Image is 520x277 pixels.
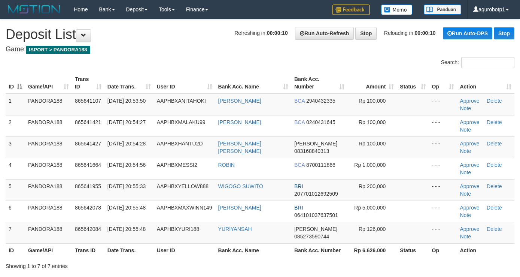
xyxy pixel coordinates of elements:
th: Date Trans.: activate to sort column ascending [104,72,154,94]
th: User ID [154,243,215,257]
span: BCA [294,162,305,168]
td: - - - [429,94,457,115]
a: Note [460,127,471,133]
span: AAPHBXANITAHOKI [157,98,206,104]
span: [PERSON_NAME] [294,141,337,147]
a: ROBIN [218,162,235,168]
td: - - - [429,136,457,158]
td: 2 [6,115,25,136]
td: - - - [429,201,457,222]
td: - - - [429,222,457,243]
td: - - - [429,115,457,136]
a: [PERSON_NAME] [PERSON_NAME] [218,141,261,154]
th: ID [6,243,25,257]
span: Reloading in: [384,30,436,36]
span: AAPHBXHANTU2D [157,141,203,147]
a: Approve [460,205,480,211]
span: ISPORT > PANDORA188 [26,46,90,54]
span: Rp 1,000,000 [354,162,386,168]
td: 4 [6,158,25,179]
span: Rp 100,000 [359,141,386,147]
a: Delete [487,98,502,104]
a: [PERSON_NAME] [218,205,261,211]
a: WIGOGO SUWITO [218,183,263,189]
th: Trans ID [72,243,104,257]
label: Search: [441,57,514,68]
img: Feedback.jpg [332,4,370,15]
td: PANDORA188 [25,136,72,158]
th: Status: activate to sort column ascending [397,72,429,94]
span: [DATE] 20:55:48 [107,226,146,232]
a: Approve [460,98,480,104]
a: Delete [487,141,502,147]
th: Amount: activate to sort column ascending [347,72,397,94]
span: Rp 100,000 [359,98,386,104]
a: Delete [487,226,502,232]
span: [DATE] 20:55:48 [107,205,146,211]
a: Delete [487,183,502,189]
a: Note [460,234,471,240]
span: 865642084 [75,226,101,232]
span: Refreshing in: [234,30,288,36]
td: 7 [6,222,25,243]
td: PANDORA188 [25,179,72,201]
td: - - - [429,158,457,179]
td: PANDORA188 [25,115,72,136]
span: [DATE] 20:54:27 [107,119,146,125]
strong: 00:00:10 [267,30,288,36]
span: Copy 0240431645 to clipboard [306,119,335,125]
span: AAPHBXMAXWINN149 [157,205,212,211]
span: Copy 207701012692509 to clipboard [294,191,338,197]
img: panduan.png [424,4,461,15]
strong: 00:00:10 [415,30,436,36]
a: YURIYANSAH [218,226,252,232]
span: 865641955 [75,183,101,189]
a: Stop [355,27,377,40]
td: 5 [6,179,25,201]
td: 6 [6,201,25,222]
span: [DATE] 20:54:28 [107,141,146,147]
span: AAPHBXMESSI2 [157,162,197,168]
div: Showing 1 to 7 of 7 entries [6,259,211,270]
span: Rp 5,000,000 [354,205,386,211]
span: [DATE] 20:55:33 [107,183,146,189]
a: Delete [487,162,502,168]
span: AAPHBXYELLOW888 [157,183,209,189]
a: Approve [460,162,480,168]
span: 865641427 [75,141,101,147]
th: Action [457,243,515,257]
th: Action: activate to sort column ascending [457,72,515,94]
span: Rp 100,000 [359,119,386,125]
td: 3 [6,136,25,158]
a: Approve [460,141,480,147]
span: 865641421 [75,119,101,125]
img: Button%20Memo.svg [381,4,413,15]
span: BRI [294,205,303,211]
span: 865641664 [75,162,101,168]
a: Run Auto-Refresh [295,27,354,40]
span: 865642078 [75,205,101,211]
a: Stop [494,27,514,39]
a: Note [460,148,471,154]
td: - - - [429,179,457,201]
td: PANDORA188 [25,158,72,179]
th: ID: activate to sort column descending [6,72,25,94]
span: Copy 085273590744 to clipboard [294,234,329,240]
a: Delete [487,205,502,211]
span: Copy 083168840313 to clipboard [294,148,329,154]
a: Note [460,169,471,175]
th: Op [429,243,457,257]
span: Rp 126,000 [359,226,386,232]
span: BRI [294,183,303,189]
a: Note [460,105,471,111]
th: Bank Acc. Number [291,243,347,257]
td: 1 [6,94,25,115]
th: Rp 6.626.000 [347,243,397,257]
a: Delete [487,119,502,125]
a: Approve [460,119,480,125]
th: Game/API [25,243,72,257]
span: Copy 8700111866 to clipboard [306,162,335,168]
a: [PERSON_NAME] [218,98,261,104]
th: Op: activate to sort column ascending [429,72,457,94]
td: PANDORA188 [25,201,72,222]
